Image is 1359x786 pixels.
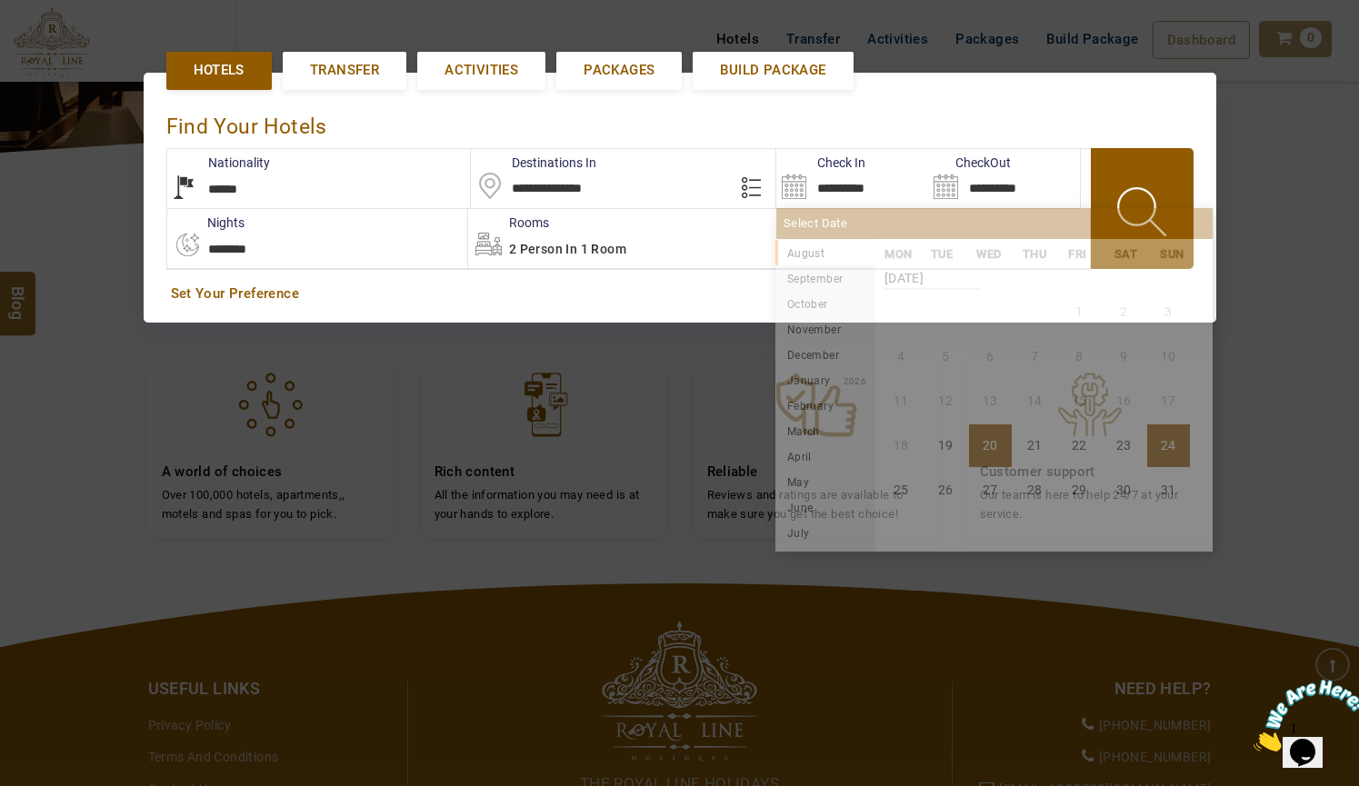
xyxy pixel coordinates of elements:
[880,469,923,512] li: Monday, 25 August 2025
[924,469,967,512] li: Tuesday, 26 August 2025
[468,214,549,232] label: Rooms
[775,443,875,469] li: April
[775,393,875,418] li: February
[1058,424,1101,467] li: Friday, 22 August 2025
[1147,469,1190,512] li: Sunday, 31 August 2025
[167,154,270,172] label: Nationality
[7,7,15,23] span: 1
[969,424,1012,467] li: Wednesday, 20 August 2025
[831,376,867,386] small: 2026
[310,61,379,80] span: Transfer
[1151,244,1197,264] li: SUN
[471,154,596,172] label: Destinations In
[445,61,518,80] span: Activities
[775,240,875,265] li: August
[166,52,272,89] a: Hotels
[1103,424,1145,467] li: Saturday, 23 August 2025
[166,95,1194,149] div: Find Your Hotels
[1103,469,1145,512] li: Saturday, 30 August 2025
[283,52,406,89] a: Transfer
[921,244,967,264] li: TUE
[775,469,875,494] li: May
[1014,469,1056,512] li: Thursday, 28 August 2025
[1104,244,1151,264] li: SAT
[1246,672,1359,759] iframe: chat widget
[775,520,875,545] li: July
[166,214,245,232] label: nights
[584,61,655,80] span: Packages
[969,469,1012,512] li: Wednesday, 27 August 2025
[7,7,120,79] img: Chat attention grabber
[775,342,875,367] li: December
[775,494,875,520] li: June
[693,52,853,89] a: Build Package
[1059,244,1105,264] li: FRI
[775,316,875,342] li: November
[1147,424,1190,467] li: Sunday, 24 August 2025
[884,257,981,290] strong: [DATE]
[775,265,875,291] li: September
[928,149,1080,208] input: Search
[1058,469,1101,512] li: Friday, 29 August 2025
[824,249,952,259] small: 2025
[776,208,1213,239] div: Select Date
[556,52,682,89] a: Packages
[776,154,865,172] label: Check In
[967,244,1014,264] li: WED
[924,424,967,467] li: Tuesday, 19 August 2025
[775,367,875,393] li: January
[928,154,1011,172] label: CheckOut
[1014,424,1056,467] li: Thursday, 21 August 2025
[875,244,922,264] li: MON
[775,418,875,443] li: March
[194,61,245,80] span: Hotels
[417,52,545,89] a: Activities
[776,149,928,208] input: Search
[1013,244,1059,264] li: THU
[720,61,825,80] span: Build Package
[775,291,875,316] li: October
[509,242,626,256] span: 2 Person in 1 Room
[171,284,1189,303] a: Set Your Preference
